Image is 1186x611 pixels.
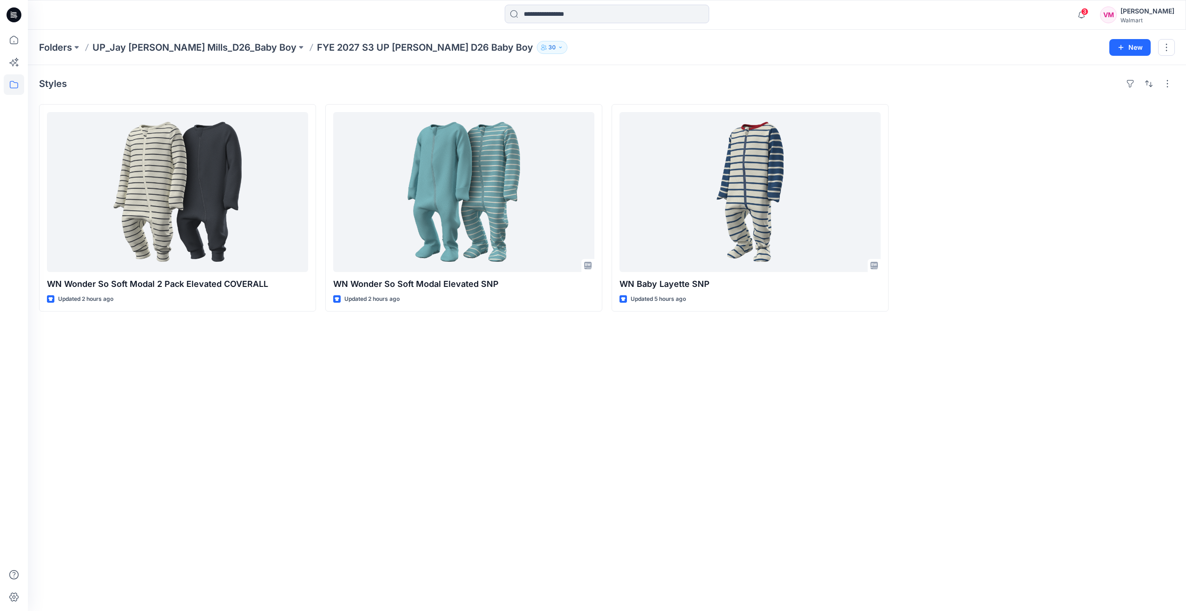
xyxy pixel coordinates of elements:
a: WN Wonder So Soft Modal 2 Pack Elevated COVERALL [47,112,308,272]
a: UP_Jay [PERSON_NAME] Mills_D26_Baby Boy [92,41,296,54]
span: 3 [1081,8,1088,15]
a: WN Baby Layette SNP [619,112,881,272]
p: WN Wonder So Soft Modal 2 Pack Elevated COVERALL [47,278,308,291]
h4: Styles [39,78,67,89]
p: Updated 2 hours ago [344,294,400,304]
a: WN Wonder So Soft Modal Elevated SNP [333,112,594,272]
div: VM [1100,7,1117,23]
p: Updated 2 hours ago [58,294,113,304]
p: FYE 2027 S3 UP [PERSON_NAME] D26 Baby Boy [317,41,533,54]
button: 30 [537,41,567,54]
p: WN Wonder So Soft Modal Elevated SNP [333,278,594,291]
div: [PERSON_NAME] [1120,6,1174,17]
p: Updated 5 hours ago [631,294,686,304]
div: Walmart [1120,17,1174,24]
button: New [1109,39,1151,56]
p: 30 [548,42,556,53]
p: WN Baby Layette SNP [619,278,881,291]
a: Folders [39,41,72,54]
